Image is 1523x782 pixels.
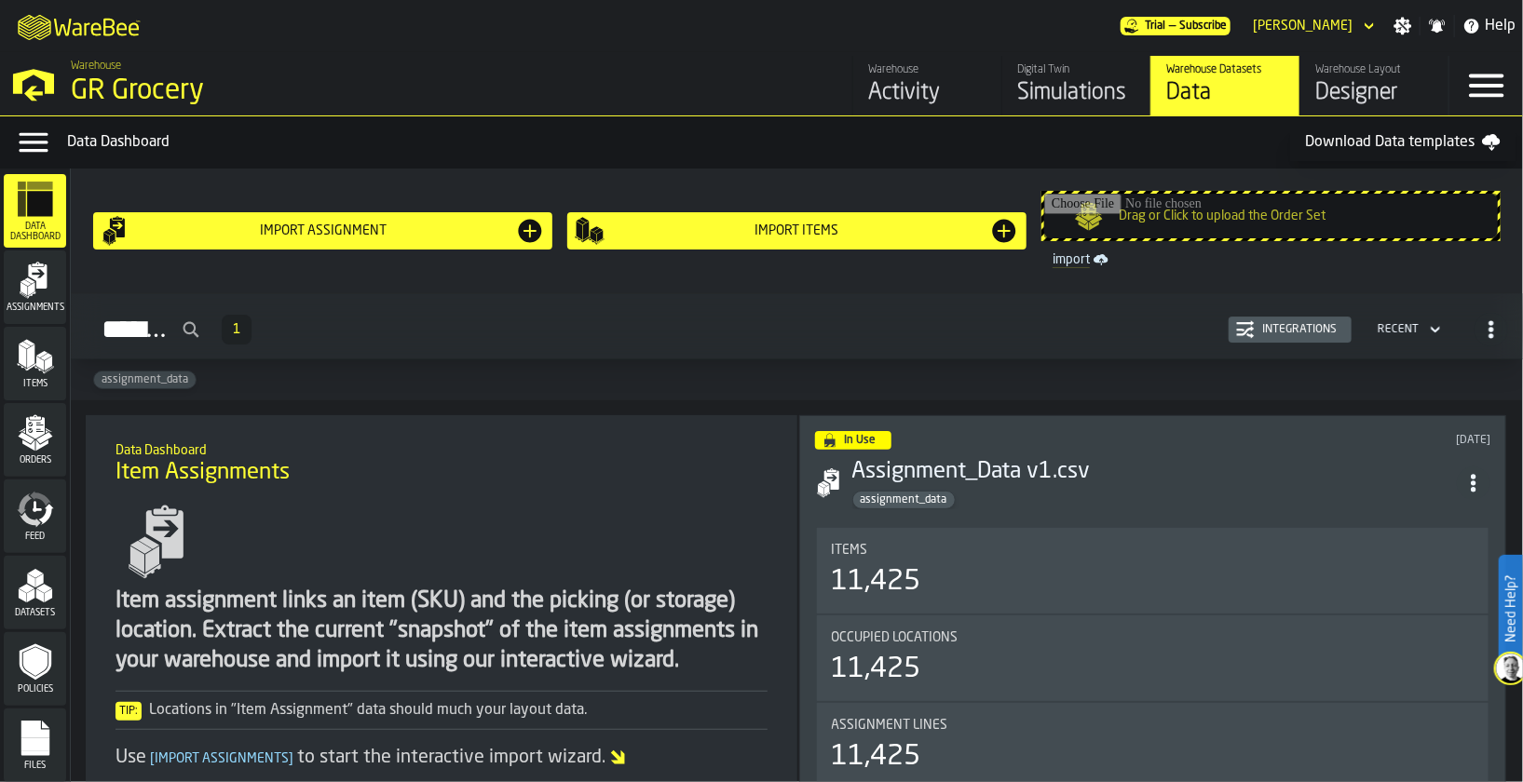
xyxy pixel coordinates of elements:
div: 11,425 [832,740,921,774]
h2: Sub Title [116,439,767,458]
label: button-toggle-Settings [1386,17,1420,35]
li: menu Policies [4,632,66,707]
input: Drag or Click to upload the Order Set [1044,194,1498,238]
span: Policies [4,684,66,694]
div: stat-Occupied Locations [817,615,1489,701]
div: Import Items [605,223,989,238]
div: GR Grocery [71,74,574,108]
div: ButtonLoadMore-Load More-Prev-First-Last [214,315,259,344]
div: Title [832,718,1474,733]
div: Data [1166,78,1285,108]
div: Warehouse Datasets [1166,63,1285,76]
label: Need Help? [1501,557,1521,661]
a: link-to-/wh/i/e451d98b-95f6-4604-91ff-c80219f9c36d/data [1150,56,1299,115]
span: In Use [845,435,877,446]
li: menu Assignments [4,250,66,325]
li: menu Orders [4,403,66,478]
label: button-toggle-Notifications [1421,17,1454,35]
span: 1 [233,323,240,336]
a: link-to-/wh/i/e451d98b-95f6-4604-91ff-c80219f9c36d/feed/ [852,56,1001,115]
button: button-Import Items [567,212,1027,249]
div: Item assignment links an item (SKU) and the picking (or storage) location. Extract the current "s... [116,586,767,676]
div: Use to start the interactive import wizard. [116,745,767,771]
span: Subscribe [1179,20,1227,33]
span: assignment_data [853,493,955,506]
span: Files [4,761,66,771]
li: menu Items [4,327,66,401]
div: Title [832,630,1474,645]
label: button-toggle-Help [1455,15,1523,37]
span: Items [832,543,868,558]
a: link-to-/wh/i/e451d98b-95f6-4604-91ff-c80219f9c36d/pricing/ [1121,17,1231,35]
span: ] [289,752,293,765]
span: Item Assignments [116,458,290,488]
a: link-to-/wh/i/e451d98b-95f6-4604-91ff-c80219f9c36d/import/orders/ [1045,249,1497,271]
span: Warehouse [71,60,121,73]
div: DropdownMenuValue-4 [1370,318,1445,341]
span: Tip: [116,702,142,721]
div: Integrations [1255,323,1344,336]
div: Activity [868,78,986,108]
a: Download Data templates [1290,124,1516,161]
a: link-to-/wh/i/e451d98b-95f6-4604-91ff-c80219f9c36d/simulations [1001,56,1150,115]
div: Title [832,543,1474,558]
button: button-Import assignment [93,212,552,249]
div: title-Item Assignments [101,430,782,497]
span: Import Assignments [146,752,297,765]
div: Import assignment [130,223,515,238]
span: — [1169,20,1176,33]
h2: button-Assignments [71,293,1523,359]
span: [ [150,752,155,765]
div: DropdownMenuValue-Sandhya Gopakumar [1253,19,1353,34]
div: Updated: 9/9/2025, 2:12:10 PM Created: 9/8/2025, 8:21:55 AM [1192,434,1490,447]
span: Datasets [4,608,66,618]
div: Digital Twin [1017,63,1135,76]
li: menu Feed [4,479,66,554]
div: Simulations [1017,78,1135,108]
li: menu Datasets [4,556,66,630]
div: DropdownMenuValue-4 [1378,323,1419,336]
div: Designer [1315,78,1434,108]
span: Data Dashboard [4,222,66,242]
span: Assignments [4,303,66,313]
div: 11,425 [832,565,921,599]
div: Warehouse [868,63,986,76]
a: link-to-/wh/i/e451d98b-95f6-4604-91ff-c80219f9c36d/designer [1299,56,1448,115]
div: status-4 2 [815,431,891,450]
span: Orders [4,455,66,465]
div: Data Dashboard [67,131,1290,154]
div: stat-Items [817,528,1489,613]
div: 11,425 [832,653,921,686]
span: assignment_data [94,373,196,386]
h3: Assignment_Data v1.csv [852,457,1457,487]
label: button-toggle-Data Menu [7,124,60,161]
label: button-toggle-Menu [1449,56,1523,115]
div: Warehouse Layout [1315,63,1434,76]
span: Assignment lines [832,718,948,733]
span: Occupied Locations [832,630,959,645]
button: button-Integrations [1229,317,1352,343]
span: Items [4,379,66,389]
li: menu Data Dashboard [4,174,66,249]
div: DropdownMenuValue-Sandhya Gopakumar [1245,15,1379,37]
div: Locations in "Item Assignment" data should much your layout data. [116,699,767,721]
span: Help [1485,15,1516,37]
div: Menu Subscription [1121,17,1231,35]
span: Feed [4,532,66,542]
span: Trial [1145,20,1165,33]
